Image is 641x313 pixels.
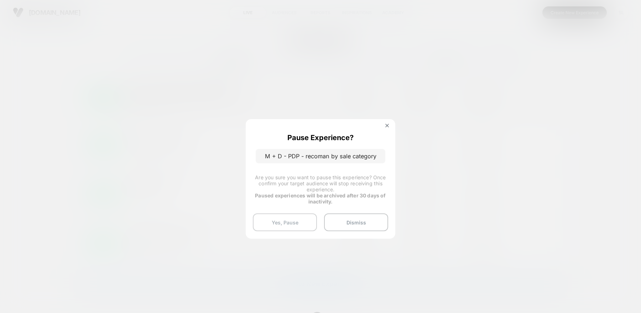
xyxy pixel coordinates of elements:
strong: Paused experiences will be archived after 30 days of inactivity. [255,192,386,205]
button: Yes, Pause [253,213,317,231]
button: Dismiss [324,213,388,231]
img: close [385,124,389,127]
p: Pause Experience? [287,133,354,142]
span: Are you sure you want to pause this experience? Once confirm your target audience will stop recei... [255,174,386,192]
p: M + D - PDP - recoman by sale category [256,149,385,163]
